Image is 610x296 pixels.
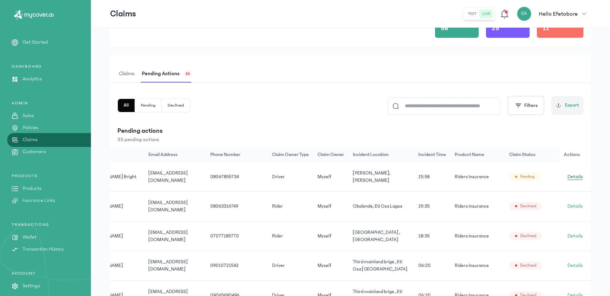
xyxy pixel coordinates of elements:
[23,245,64,253] p: Transaction History
[505,148,559,162] th: Claim Status
[567,203,583,210] span: Details
[348,251,414,281] td: Third mainland brige , Eti Osa [GEOGRAPHIC_DATA]
[348,162,414,192] td: [PERSON_NAME], [PERSON_NAME]
[206,192,268,221] td: 08063316749
[520,203,536,209] span: Declined
[567,173,583,180] span: Details
[465,9,479,18] button: test
[117,65,136,83] span: Claims
[348,148,414,162] th: Incident Location
[23,39,48,46] p: Get Started
[272,204,283,209] span: Rider
[450,162,505,192] td: Riders Insurance
[23,75,42,83] p: Analytics
[450,251,505,281] td: Riders Insurance
[450,192,505,221] td: Riders Insurance
[559,148,591,162] th: Actions
[186,71,190,77] span: 33
[543,23,549,33] p: 11
[492,23,499,33] p: 25
[87,174,137,179] span: [PERSON_NAME] Bright
[135,99,162,112] button: Pending
[23,233,36,241] p: Wallet
[118,99,135,112] button: All
[414,162,450,192] td: 15:58
[23,148,46,156] p: Customers
[318,204,331,209] span: Myself
[117,65,140,83] button: Claims
[520,174,535,180] span: Pending
[272,233,283,239] span: Rider
[551,96,583,115] button: Export
[23,112,34,120] p: Sales
[450,221,505,251] td: Riders Insurance
[414,192,450,221] td: 19:35
[206,148,268,162] th: Phone Number
[313,148,348,162] th: Claim Owner
[414,148,450,162] th: Incident Time
[318,233,331,239] span: Myself
[567,232,583,240] span: Details
[564,260,586,271] a: Details
[272,263,285,268] span: Driver
[517,7,531,21] div: EA
[318,174,331,179] span: Myself
[450,148,505,162] th: Product Name
[206,251,268,281] td: 09010721542
[110,8,136,20] p: Claims
[564,230,586,242] a: Details
[565,101,579,109] span: Export
[348,192,414,221] td: Obalende, Eti Osa Lagos
[348,221,414,251] td: [GEOGRAPHIC_DATA] , [GEOGRAPHIC_DATA]
[517,7,591,21] button: EAHello Efetobore
[117,126,583,136] p: Pending actions
[23,185,41,192] p: Products
[140,65,196,83] button: Pending actions33
[23,124,38,132] p: Policies
[318,263,331,268] span: Myself
[508,96,544,115] button: Filters
[23,136,37,144] p: Claims
[520,263,536,268] span: Declined
[144,221,206,251] td: [EMAIL_ADDRESS][DOMAIN_NAME]
[23,282,40,290] p: Settings
[272,174,285,179] span: Driver
[82,148,144,162] th: Full Name
[23,197,55,204] p: Insurance Links
[564,200,586,212] a: Details
[441,23,448,33] p: 68
[140,65,181,83] span: Pending actions
[117,136,583,143] p: 33 pending actions
[144,251,206,281] td: [EMAIL_ADDRESS][DOMAIN_NAME]
[268,148,313,162] th: Claim Owner Type
[206,162,268,192] td: 08067855734
[567,262,583,269] span: Details
[564,171,586,183] a: Details
[144,162,206,192] td: [EMAIL_ADDRESS][DOMAIN_NAME]
[144,192,206,221] td: [EMAIL_ADDRESS][DOMAIN_NAME]
[144,148,206,162] th: Email Address
[414,251,450,281] td: 06:20
[162,99,190,112] button: Declined
[414,221,450,251] td: 18:35
[539,9,578,18] p: Hello Efetobore
[206,221,268,251] td: 07077185770
[520,233,536,239] span: Declined
[479,9,493,18] button: live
